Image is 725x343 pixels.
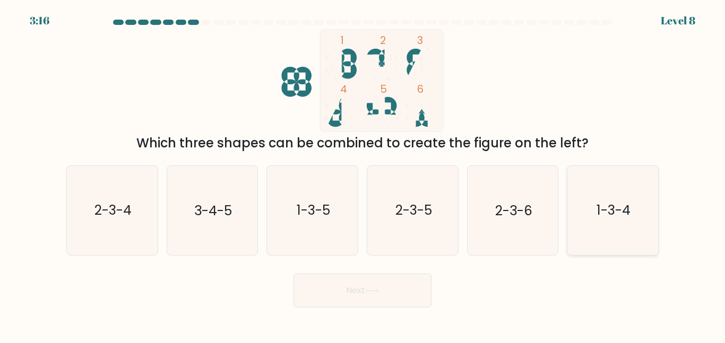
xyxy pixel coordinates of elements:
button: Next [294,274,431,307]
tspan: 6 [417,82,424,96]
text: 2-3-6 [495,201,532,219]
tspan: 3 [417,33,423,48]
div: Level 8 [661,13,695,29]
tspan: 2 [380,33,386,48]
text: 3-4-5 [194,201,232,219]
tspan: 5 [380,82,387,96]
tspan: 1 [340,33,344,48]
text: 1-3-5 [297,201,330,219]
tspan: 4 [340,82,347,96]
div: 3:16 [30,13,49,29]
text: 2-3-4 [94,201,132,219]
text: 1-3-4 [597,201,631,219]
text: 2-3-5 [395,201,431,219]
div: Which three shapes can be combined to create the figure on the left? [73,134,652,153]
